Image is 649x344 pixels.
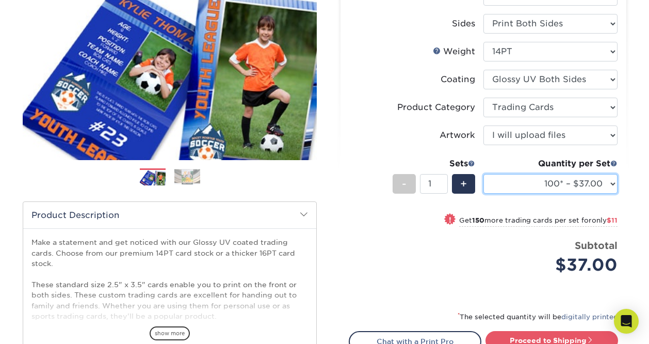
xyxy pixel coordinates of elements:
strong: Subtotal [575,240,618,251]
small: The selected quantity will be [458,313,618,321]
span: ! [449,214,451,225]
div: Coating [441,73,475,86]
span: only [592,216,618,224]
span: - [402,176,407,192]
img: Trading Cards 01 [140,169,166,187]
h2: Product Description [23,202,316,228]
strong: 150 [472,216,484,224]
span: $11 [607,216,618,224]
img: Trading Cards 02 [174,169,200,185]
div: Artwork [440,129,475,142]
div: Sides [452,18,475,30]
div: Weight [433,45,475,58]
a: digitally printed [561,313,618,321]
div: Product Category [397,101,475,114]
small: Get more trading cards per set for [459,216,618,227]
div: $37.00 [491,253,618,277]
div: Quantity per Set [483,158,618,170]
div: Open Intercom Messenger [614,309,639,334]
span: + [460,176,467,192]
div: Sets [393,158,475,170]
span: show more [150,326,190,340]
